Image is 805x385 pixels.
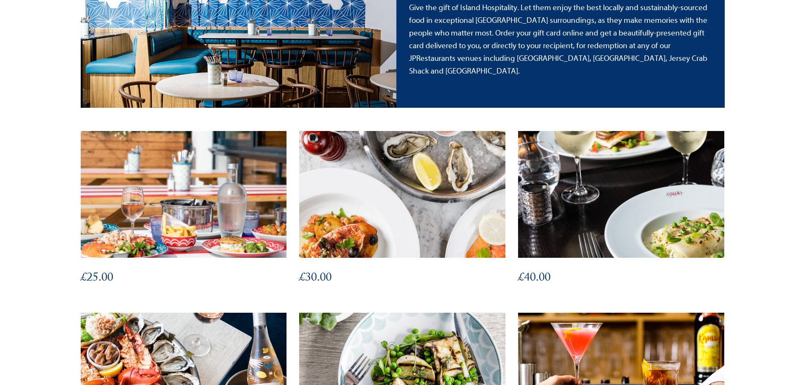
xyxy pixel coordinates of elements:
[299,268,305,289] span: £
[518,268,524,289] span: £
[81,131,287,313] a: £25.00
[81,268,87,289] span: £
[518,268,551,289] bdi: 40.00
[81,268,113,289] bdi: 25.00
[518,131,724,313] a: £40.00
[299,131,505,313] a: £30.00
[299,268,332,289] bdi: 30.00
[409,1,718,77] div: Give the gift of Island Hospitality. Let them enjoy the best locally and sustainably-sourced food...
